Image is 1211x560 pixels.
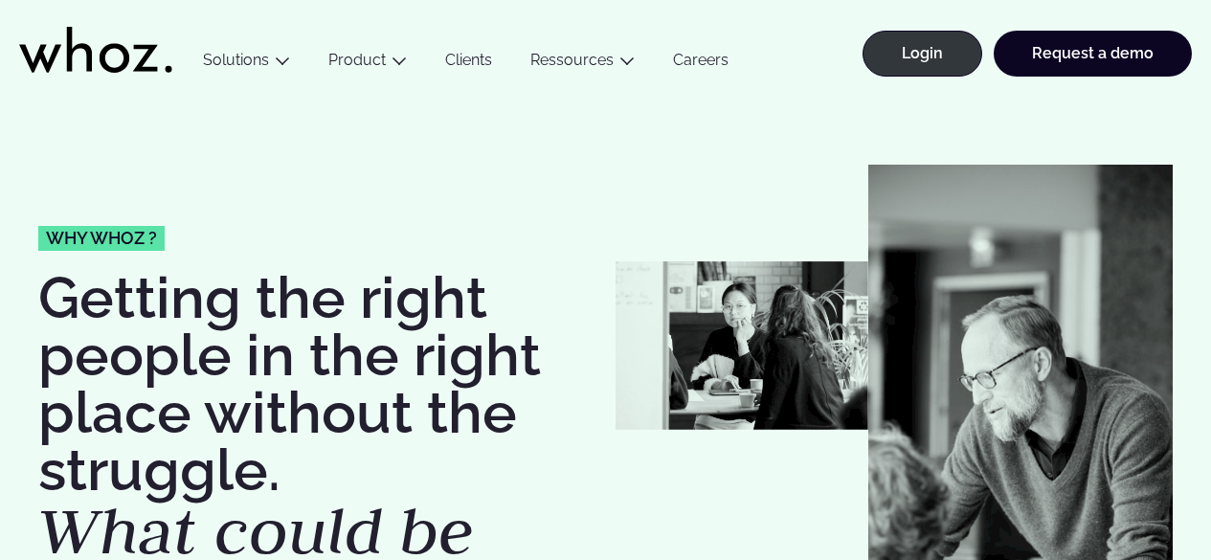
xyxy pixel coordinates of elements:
span: Why whoz ? [46,230,157,247]
a: Ressources [530,51,614,69]
button: Solutions [184,51,309,77]
button: Ressources [511,51,654,77]
button: Product [309,51,426,77]
img: Whozzies-working [616,261,868,430]
a: Clients [426,51,511,77]
a: Request a demo [994,31,1192,77]
a: Login [863,31,982,77]
a: Careers [654,51,748,77]
a: Product [328,51,386,69]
